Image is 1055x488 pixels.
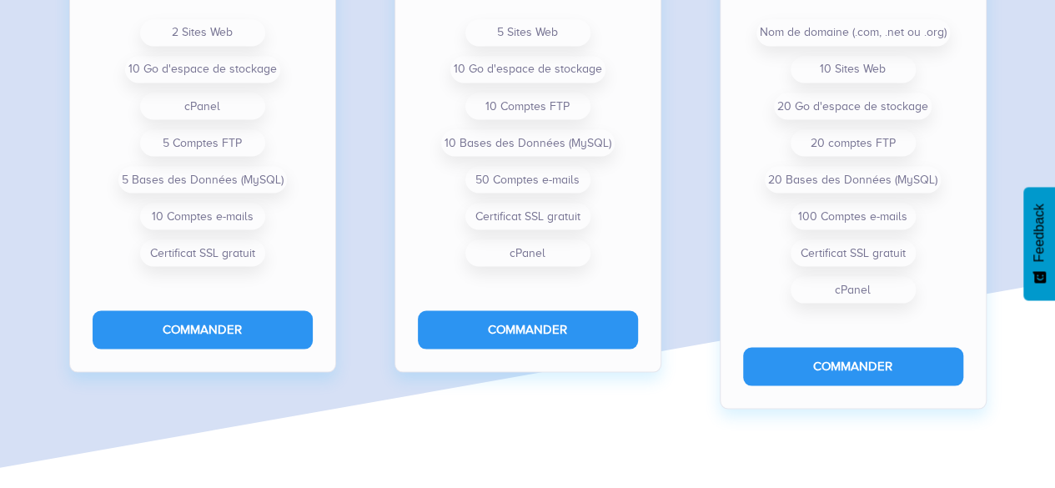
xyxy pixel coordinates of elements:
[140,239,265,266] li: Certificat SSL gratuit
[791,56,916,83] li: 10 Sites Web
[756,19,950,46] li: Nom de domaine (.com, .net ou .org)
[125,56,280,83] li: 10 Go d'espace de stockage
[791,203,916,229] li: 100 Comptes e-mails
[1023,187,1055,300] button: Feedback - Afficher l’enquête
[1032,204,1047,262] span: Feedback
[118,166,287,193] li: 5 Bases des Données (MySQL)
[418,310,638,348] button: Commander
[140,93,265,119] li: cPanel
[140,129,265,156] li: 5 Comptes FTP
[465,93,590,119] li: 10 Comptes FTP
[465,166,590,193] li: 50 Comptes e-mails
[765,166,941,193] li: 20 Bases des Données (MySQL)
[93,310,313,348] button: Commander
[465,19,590,46] li: 5 Sites Web
[140,203,265,229] li: 10 Comptes e-mails
[791,129,916,156] li: 20 comptes FTP
[791,276,916,303] li: cPanel
[140,19,265,46] li: 2 Sites Web
[774,93,932,119] li: 20 Go d'espace de stockage
[465,239,590,266] li: cPanel
[450,56,605,83] li: 10 Go d'espace de stockage
[441,129,615,156] li: 10 Bases des Données (MySQL)
[791,239,916,266] li: Certificat SSL gratuit
[743,347,963,385] button: Commander
[465,203,590,229] li: Certificat SSL gratuit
